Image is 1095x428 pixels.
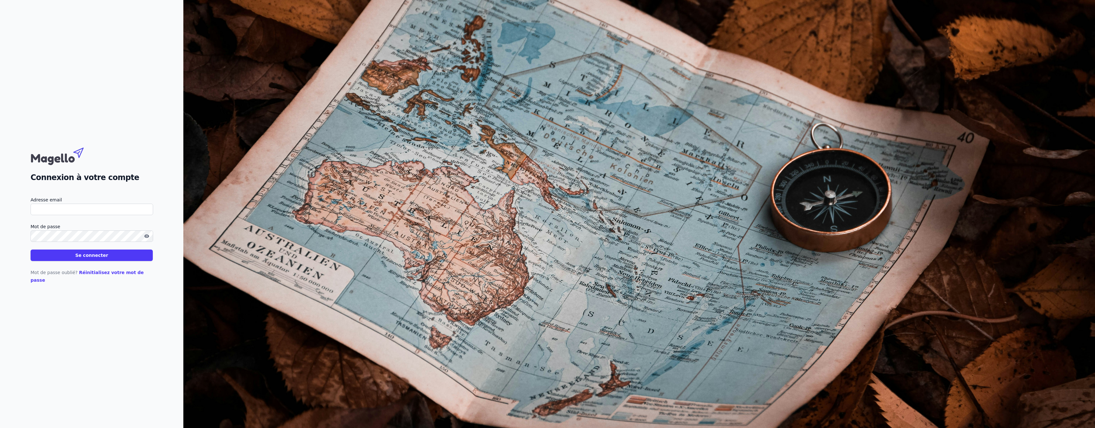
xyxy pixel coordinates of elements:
[31,250,153,261] button: Se connecter
[31,196,153,204] label: Adresse email
[31,172,153,183] h2: Connexion à votre compte
[31,144,97,167] img: Magello
[31,270,144,283] a: Réinitialisez votre mot de passe
[31,269,153,284] p: Mot de passe oublié?
[31,223,153,230] label: Mot de passe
